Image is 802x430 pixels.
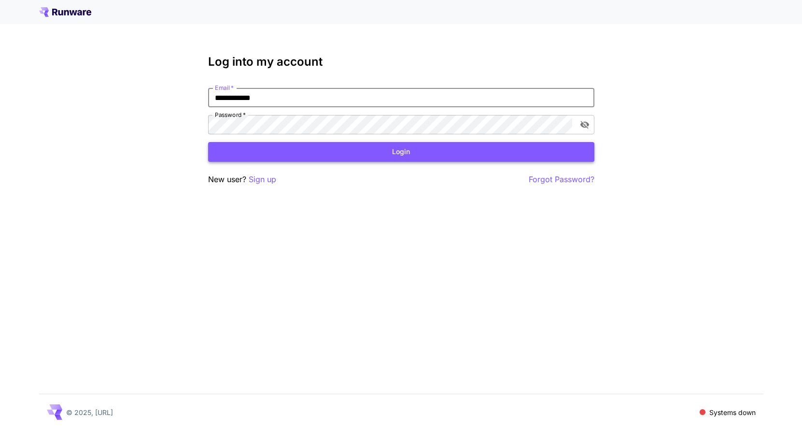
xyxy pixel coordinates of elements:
button: toggle password visibility [576,116,593,133]
label: Email [215,84,234,92]
button: Forgot Password? [529,173,594,186]
p: Systems down [709,407,756,417]
p: New user? [208,173,276,186]
button: Sign up [249,173,276,186]
h3: Log into my account [208,55,594,69]
p: © 2025, [URL] [66,407,113,417]
button: Login [208,142,594,162]
label: Password [215,111,246,119]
